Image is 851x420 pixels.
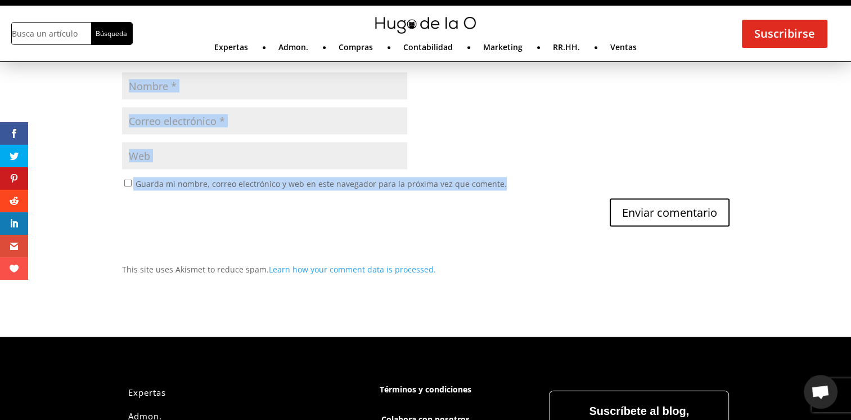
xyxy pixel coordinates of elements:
[553,43,580,56] a: RR.HH.
[610,43,637,56] a: Ventas
[403,43,453,56] a: Contabilidad
[136,178,507,189] label: Guarda mi nombre, correo electrónico y web en este navegador para la próxima vez que comente.
[339,43,373,56] a: Compras
[742,20,827,48] a: Suscribirse
[375,17,475,34] img: mini-hugo-de-la-o-logo
[380,384,471,395] a: Términos y condiciones
[128,388,166,401] a: Expertas
[122,263,730,276] p: This site uses Akismet to reduce spam.
[483,43,523,56] a: Marketing
[375,25,475,36] a: mini-hugo-de-la-o-logo
[278,43,308,56] a: Admon.
[804,375,838,409] div: Chat abierto
[610,199,730,227] input: Enviar comentario
[269,264,436,275] a: Learn how your comment data is processed.
[214,43,248,56] a: Expertas
[91,23,132,44] input: Búsqueda
[589,405,689,417] strong: Suscríbete al blog,
[12,23,91,44] input: Busca un artículo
